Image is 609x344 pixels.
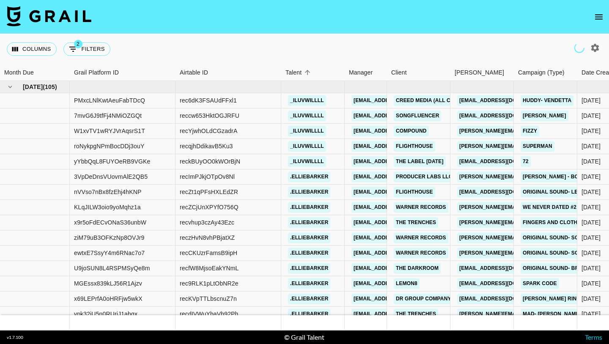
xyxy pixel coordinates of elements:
[281,64,345,81] div: Talent
[7,6,91,26] img: Grail Talent
[176,64,281,81] div: Airtable ID
[582,111,601,120] div: 6/11/2025
[582,157,601,166] div: 6/25/2025
[394,141,435,152] a: Flighthouse
[391,64,407,81] div: Client
[288,233,330,243] a: .elliebarker
[180,172,235,181] div: recImPJkjOTpOv8Nl
[521,202,579,213] a: We Never Dated #2
[4,81,16,93] button: hide children
[74,203,141,211] div: KLqJILW3oio9yoMqhz1a
[394,294,595,304] a: DR Group Company Limited ([PERSON_NAME] Ring [GEOGRAPHIC_DATA])
[74,294,143,303] div: x69LEPrfA0oHRFjw5wkX
[521,217,587,228] a: fingers and clothes
[351,217,446,228] a: [EMAIL_ADDRESS][DOMAIN_NAME]
[394,263,441,274] a: The Darkroom
[457,309,595,319] a: [PERSON_NAME][EMAIL_ADDRESS][DOMAIN_NAME]
[351,111,446,121] a: [EMAIL_ADDRESS][DOMAIN_NAME]
[457,294,552,304] a: [EMAIL_ADDRESS][DOMAIN_NAME]
[574,43,584,53] span: Refreshing managers, clients, users, talent, campaigns...
[521,111,568,121] a: [PERSON_NAME]
[387,64,450,81] div: Client
[521,187,585,197] a: original sound- lexi
[457,95,552,106] a: [EMAIL_ADDRESS][DOMAIN_NAME]
[521,156,531,167] a: 72
[351,294,446,304] a: [EMAIL_ADDRESS][DOMAIN_NAME]
[394,217,438,228] a: The Trenches
[288,278,330,289] a: .elliebarker
[288,202,330,213] a: .elliebarker
[288,95,326,106] a: _iluvwillll
[394,187,435,197] a: Flighthouse
[521,126,539,136] a: fizzy
[180,96,237,105] div: rec6dK3FSAUdFFxl1
[457,126,595,136] a: [PERSON_NAME][EMAIL_ADDRESS][DOMAIN_NAME]
[349,64,373,81] div: Manager
[351,172,446,182] a: [EMAIL_ADDRESS][DOMAIN_NAME]
[74,172,148,181] div: 3VpDeDnsVUovmAlE2QB5
[285,64,302,81] div: Talent
[582,218,601,227] div: 6/6/2025
[180,203,239,211] div: recZCjUnXPYfO756Q
[43,83,57,91] span: ( 105 )
[63,42,110,56] button: Show filters
[74,310,137,318] div: vpk32iU5n0RUriJ1abgx
[514,64,577,81] div: Campaign (Type)
[284,333,324,341] div: © Grail Talent
[394,202,448,213] a: Warner Records
[582,203,601,211] div: 6/23/2025
[351,278,446,289] a: [EMAIL_ADDRESS][DOMAIN_NAME]
[582,310,601,318] div: 6/20/2025
[582,233,601,242] div: 6/9/2025
[457,278,552,289] a: [EMAIL_ADDRESS][DOMAIN_NAME]
[70,64,176,81] div: Grail Platform ID
[521,278,559,289] a: Spark Code
[7,335,23,340] div: v 1.7.100
[74,249,145,257] div: ewtxE7SsyY4m6RNac7o7
[180,188,238,196] div: recZt1qPFsHXLEdZR
[394,233,448,243] a: Warner Records
[351,95,446,106] a: [EMAIL_ADDRESS][DOMAIN_NAME]
[521,248,593,258] a: original sound- sombr
[518,64,565,81] div: Campaign (Type)
[582,264,601,272] div: 6/11/2025
[521,309,583,319] a: MAD- [PERSON_NAME]
[180,157,240,166] div: reckBUyOO0kWOrBjN
[582,142,601,150] div: 6/25/2025
[180,142,233,150] div: recqjhDdikavB5Ku3
[351,248,446,258] a: [EMAIL_ADDRESS][DOMAIN_NAME]
[288,141,326,152] a: _iluvwillll
[302,67,313,78] button: Sort
[351,126,446,136] a: [EMAIL_ADDRESS][DOMAIN_NAME]
[180,279,239,288] div: rec9RLK1pLtObNR2e
[351,309,446,319] a: [EMAIL_ADDRESS][DOMAIN_NAME]
[351,263,446,274] a: [EMAIL_ADDRESS][DOMAIN_NAME]
[351,202,446,213] a: [EMAIL_ADDRESS][DOMAIN_NAME]
[457,263,552,274] a: [EMAIL_ADDRESS][DOMAIN_NAME]
[23,83,43,91] span: [DATE]
[351,141,446,152] a: [EMAIL_ADDRESS][DOMAIN_NAME]
[457,111,552,121] a: [EMAIL_ADDRESS][DOMAIN_NAME]
[74,111,142,120] div: 7mvG6J9tfFj4NMiOZGQt
[394,278,420,289] a: LEMON8
[288,187,330,197] a: .elliebarker
[4,64,34,81] div: Month Due
[582,188,601,196] div: 6/5/2025
[7,42,57,56] button: Select columns
[521,263,592,274] a: original sound- Brenn
[180,64,208,81] div: Airtable ID
[582,127,601,135] div: 6/30/2025
[394,156,446,167] a: The Label [DATE]
[457,156,552,167] a: [EMAIL_ADDRESS][DOMAIN_NAME]
[180,218,234,227] div: recvhup3czAy43Ezc
[345,64,387,81] div: Manager
[288,111,326,121] a: _iluvwillll
[74,127,145,135] div: W1xvTV1wRYJVrAqsrS1T
[288,217,330,228] a: .elliebarker
[457,187,552,197] a: [EMAIL_ADDRESS][DOMAIN_NAME]
[585,333,602,341] a: Terms
[74,96,145,105] div: PMxcLNlKwtAeuFabTDcQ
[394,95,482,106] a: Creed Media (All Campaigns)
[288,294,330,304] a: .elliebarker
[590,8,607,25] button: open drawer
